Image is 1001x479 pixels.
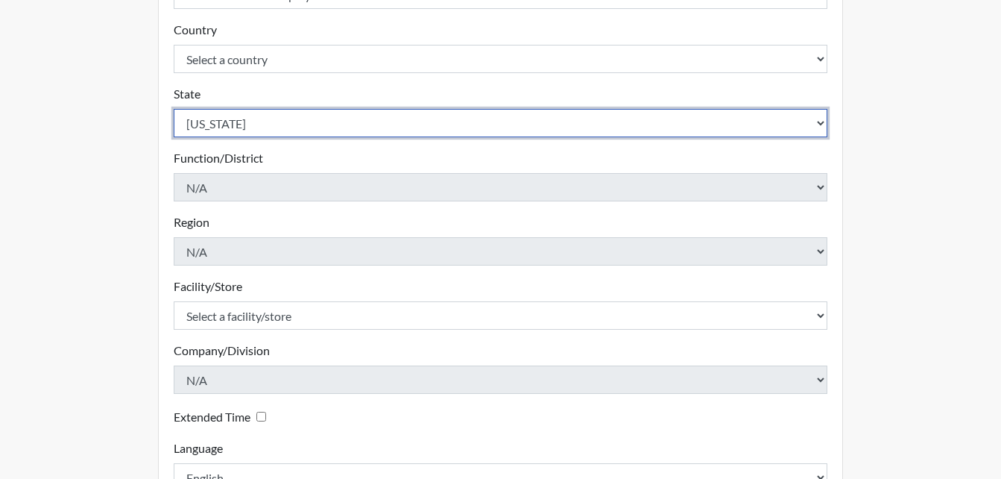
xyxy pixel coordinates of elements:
label: Facility/Store [174,278,242,295]
label: Region [174,213,209,231]
label: Extended Time [174,408,250,426]
label: Language [174,439,223,457]
label: Country [174,21,217,39]
label: State [174,85,200,103]
div: Checking this box will provide the interviewee with an accomodation of extra time to answer each ... [174,406,272,428]
label: Company/Division [174,342,270,360]
label: Function/District [174,149,263,167]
